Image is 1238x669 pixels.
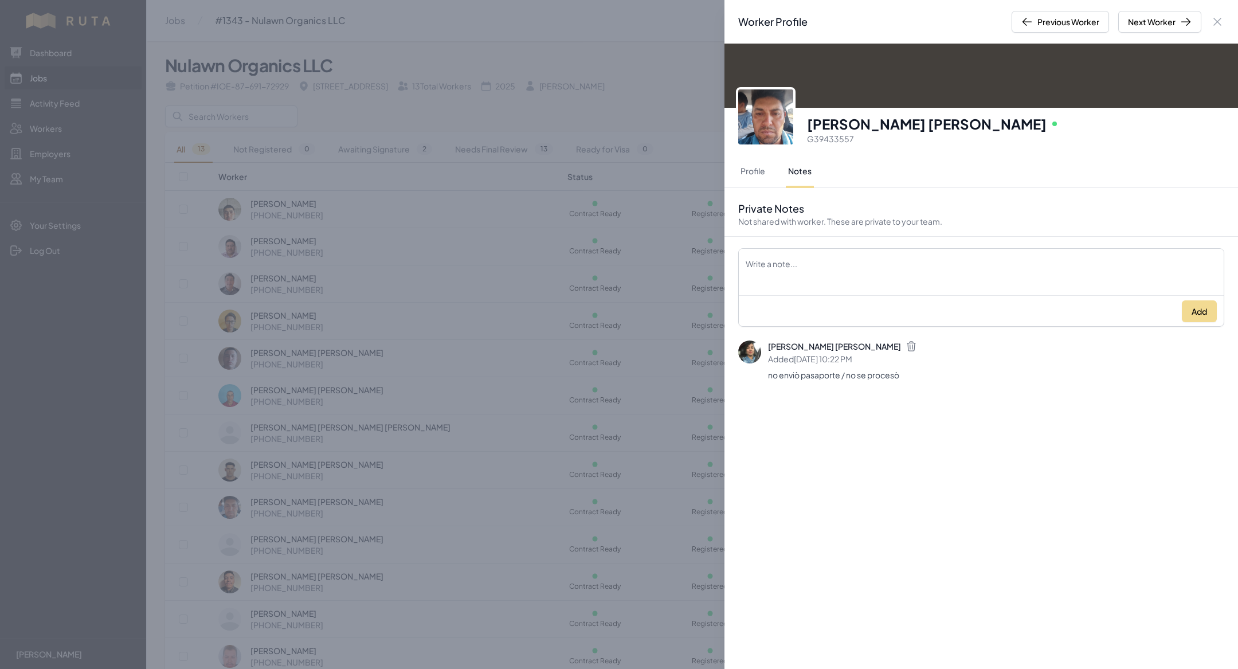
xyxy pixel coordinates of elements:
[738,14,808,30] h2: Worker Profile
[1182,300,1217,322] button: Add
[807,115,1047,133] h3: [PERSON_NAME] [PERSON_NAME]
[786,156,814,188] button: Notes
[807,133,1224,144] p: G39433557
[768,353,1224,365] p: Added [DATE] 10:22 PM
[738,156,767,188] button: Profile
[738,202,942,216] h2: Private Notes
[1012,11,1109,33] button: Previous Worker
[768,369,1224,381] p: no enviò pasaporte / no se procesò
[1118,11,1201,33] button: Next Worker
[738,216,942,227] p: Not shared with worker. These are private to your team.
[768,341,901,352] a: [PERSON_NAME] [PERSON_NAME]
